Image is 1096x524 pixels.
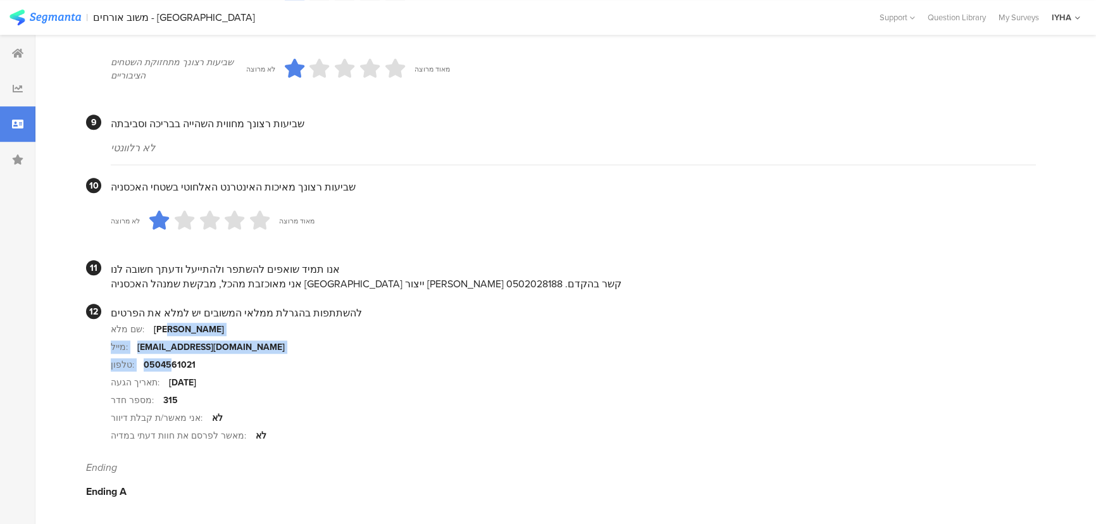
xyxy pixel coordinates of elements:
a: Question Library [921,11,992,23]
div: 10 [86,178,101,193]
div: 11 [86,260,101,275]
div: שביעות רצונך מתחזוקת השטחים הציבוריים [111,56,246,82]
div: Support [880,8,915,27]
div: | [86,10,88,25]
div: 12 [86,304,101,319]
div: 9 [86,115,101,130]
div: טלפון: [111,358,144,371]
div: משוב אורחים - [GEOGRAPHIC_DATA] [93,11,255,23]
div: להשתתפות בהגרלת ממלאי המשובים יש למלא את הפרטים [111,306,1036,320]
div: אני מאוכזבת מהכל, מבקשת שמנהל האכסניה [GEOGRAPHIC_DATA] ייצור [PERSON_NAME] קשר בהקדם. 0502028188 [111,277,1036,291]
div: אני מאשר/ת קבלת דיוור: [111,411,212,425]
div: מאוד מרוצה [414,64,450,74]
div: מאשר לפרסם את חוות דעתי במדיה: [111,429,256,442]
div: [PERSON_NAME] [154,323,224,336]
div: 0504561021 [144,358,196,371]
div: לא [212,411,223,425]
div: מספר חדר: [111,394,163,407]
div: לא מרוצה [111,216,140,226]
div: לא רלוונטי [111,140,1036,155]
div: לא [256,429,266,442]
div: IYHA [1052,11,1071,23]
div: אנו תמיד שואפים להשתפר ולהתייעל ודעתך חשובה לנו [111,262,1036,277]
img: segmanta logo [9,9,81,25]
div: [EMAIL_ADDRESS][DOMAIN_NAME] [137,340,285,354]
div: 315 [163,394,178,407]
div: שביעות רצונך מחווית השהייה בבריכה וסביבתה [111,116,1036,131]
div: שם מלא: [111,323,154,336]
div: מאוד מרוצה [279,216,314,226]
div: Ending [86,460,1036,475]
div: שביעות רצונך מאיכות האינטרנט האלחוטי בשטחי האכסניה [111,180,1036,194]
div: [DATE] [169,376,196,389]
div: תאריך הגעה: [111,376,169,389]
div: Ending A [86,484,1036,499]
a: My Surveys [992,11,1045,23]
div: לא מרוצה [246,64,275,74]
div: מייל: [111,340,137,354]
